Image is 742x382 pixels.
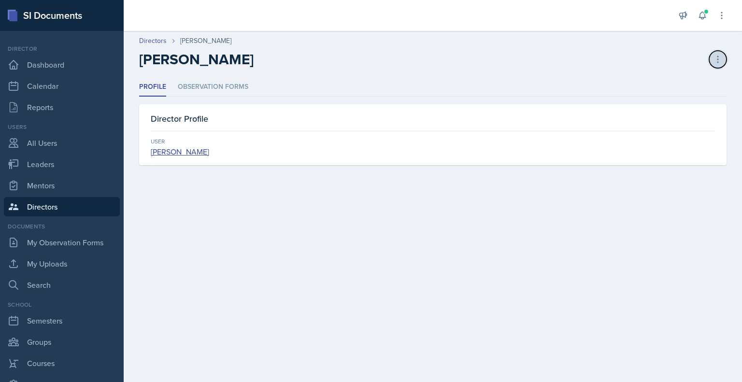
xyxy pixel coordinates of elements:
[4,133,120,153] a: All Users
[151,137,715,146] div: User
[4,176,120,195] a: Mentors
[151,112,208,125] h3: Director Profile
[4,233,120,252] a: My Observation Forms
[4,197,120,216] a: Directors
[139,36,167,46] a: Directors
[4,275,120,295] a: Search
[4,55,120,74] a: Dashboard
[4,123,120,131] div: Users
[139,78,166,97] li: Profile
[178,78,248,97] li: Observation Forms
[4,332,120,352] a: Groups
[4,222,120,231] div: Documents
[4,155,120,174] a: Leaders
[4,76,120,96] a: Calendar
[4,311,120,330] a: Semesters
[4,354,120,373] a: Courses
[180,36,231,46] div: [PERSON_NAME]
[151,146,209,157] a: [PERSON_NAME]
[4,98,120,117] a: Reports
[4,44,120,53] div: Director
[4,254,120,273] a: My Uploads
[139,51,254,68] h2: [PERSON_NAME]
[4,300,120,309] div: School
